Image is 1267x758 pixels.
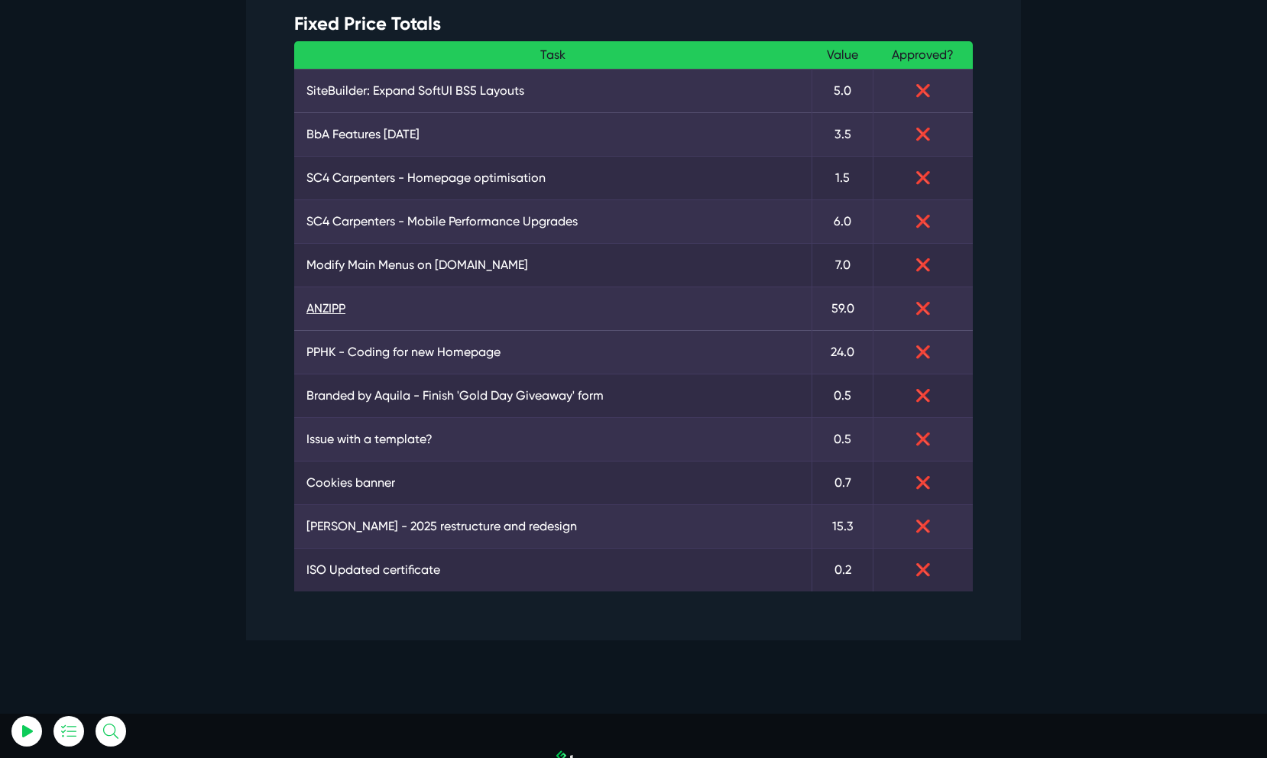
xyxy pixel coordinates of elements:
td: 15.3 [812,504,873,548]
td: 24.0 [812,330,873,374]
td: ❌ [873,504,973,548]
a: Modify Main Menus on [DOMAIN_NAME] [306,256,799,274]
td: ❌ [873,69,973,112]
td: 0.5 [812,374,873,417]
th: Task [294,41,812,69]
td: 59.0 [812,287,873,330]
td: ❌ [873,287,973,330]
a: SC4 Carpenters - Homepage optimisation [306,169,799,187]
th: Value [812,41,873,69]
a: ISO Updated certificate [306,561,799,579]
td: 5.0 [812,69,873,112]
a: Cookies banner [306,474,799,492]
td: ❌ [873,548,973,591]
a: [PERSON_NAME] - 2025 restructure and redesign [306,517,799,536]
td: ❌ [873,156,973,199]
a: Issue with a template? [306,430,799,449]
a: BbA Features [DATE] [306,125,799,144]
a: SC4 Carpenters - Mobile Performance Upgrades [306,212,799,231]
td: ❌ [873,330,973,374]
td: 0.5 [812,417,873,461]
a: SiteBuilder: Expand SoftUI BS5 Layouts [306,82,799,100]
th: Approved? [873,41,973,69]
td: ❌ [873,112,973,156]
h4: Fixed Price Totals [294,13,973,35]
a: Branded by Aquila - Finish 'Gold Day Giveaway' form [306,387,799,405]
td: 6.0 [812,199,873,243]
td: 7.0 [812,243,873,287]
td: 3.5 [812,112,873,156]
button: Log In [50,270,218,302]
td: 0.7 [812,461,873,504]
a: PPHK - Coding for new Homepage [306,343,799,361]
input: Email [50,180,218,213]
a: ANZIPP [306,300,799,318]
td: ❌ [873,461,973,504]
td: ❌ [873,199,973,243]
td: 1.5 [812,156,873,199]
td: ❌ [873,417,973,461]
td: ❌ [873,243,973,287]
td: 0.2 [812,548,873,591]
td: ❌ [873,374,973,417]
